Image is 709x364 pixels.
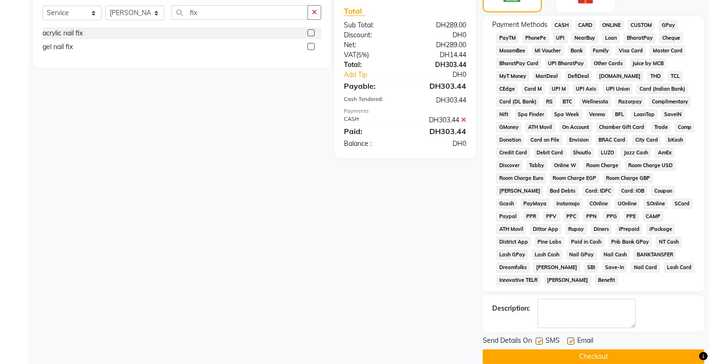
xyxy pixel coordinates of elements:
[624,33,656,43] span: BharatPay
[664,262,694,273] span: Lash Card
[496,275,540,286] span: Innovative TELR
[649,96,691,107] span: Complimentary
[405,139,474,149] div: DH0
[337,126,405,137] div: Paid:
[675,122,694,133] span: Comp
[568,45,586,56] span: Bank
[621,147,651,158] span: Jazz Cash
[526,160,547,171] span: Tabby
[483,349,704,364] button: Checkout
[546,336,560,347] span: SMS
[643,211,664,222] span: CAMP
[337,30,405,40] div: Discount:
[631,262,660,273] span: Nail Card
[551,20,572,31] span: CASH
[171,5,308,20] input: Search or Scan
[630,58,667,69] span: Juice by MCB
[573,84,599,94] span: UPI Axis
[492,20,547,30] span: Payment Methods
[649,45,685,56] span: Master Card
[405,20,474,30] div: DH289.00
[551,109,582,120] span: Spa Week
[521,198,550,209] span: PayMaya
[515,109,547,120] span: Spa Finder
[560,96,575,107] span: BTC
[655,147,675,158] span: AmEx
[549,84,569,94] span: UPI M
[496,135,524,145] span: Donation
[661,109,685,120] span: SaveIN
[583,160,622,171] span: Room Charge
[337,60,405,70] div: Total:
[496,249,528,260] span: Lash GPay
[625,160,675,171] span: Room Charge USD
[672,198,693,209] span: SCard
[43,42,73,52] div: gel nail fix
[533,262,581,273] span: [PERSON_NAME]
[646,224,675,235] span: iPackage
[496,198,517,209] span: Gcash
[591,58,626,69] span: Other Cards
[566,135,592,145] span: Envision
[405,50,474,60] div: DH14.44
[358,51,367,59] span: 5%
[337,115,405,125] div: CASH
[496,96,539,107] span: Card (DL Bank)
[532,249,563,260] span: Lash Cash
[483,336,532,347] span: Send Details On
[550,173,599,184] span: Room Charge EGP
[534,147,566,158] span: Debit Card
[535,237,564,247] span: Pine Labs
[565,71,592,82] span: DefiDeal
[43,28,83,38] div: acrylic nail fix
[553,33,568,43] span: UPI
[405,80,474,92] div: DH303.44
[633,249,676,260] span: BANKTANSFER
[568,237,605,247] span: Paid in Cash
[636,84,688,94] span: Card (Indian Bank)
[337,139,405,149] div: Balance :
[496,147,530,158] span: Credit Card
[496,211,520,222] span: Paypal
[651,122,671,133] span: Trade
[603,211,620,222] span: PPG
[603,173,653,184] span: Room Charge GBP
[496,84,518,94] span: CEdge
[583,211,599,222] span: PPN
[586,109,608,120] span: Venmo
[496,109,511,120] span: Nift
[659,33,683,43] span: Cheque
[344,107,466,115] div: Payments
[496,160,522,171] span: Discover
[496,33,519,43] span: PayTM
[665,135,686,145] span: bKash
[596,71,644,82] span: [DOMAIN_NAME]
[596,135,629,145] span: BRAC Card
[577,336,593,347] span: Email
[599,20,624,31] span: ONLINE
[590,45,612,56] span: Family
[337,50,405,60] div: ( )
[547,186,579,196] span: Bad Debts
[496,71,529,82] span: MyT Money
[564,211,580,222] span: PPC
[667,71,683,82] span: TCL
[492,304,530,313] div: Description:
[405,95,474,105] div: DH303.44
[582,186,615,196] span: Card: IDFC
[405,30,474,40] div: DH0
[405,60,474,70] div: DH303.44
[545,58,587,69] span: UPI BharatPay
[601,249,630,260] span: Nail Cash
[656,237,682,247] span: NT Cash
[632,135,661,145] span: City Card
[344,51,356,59] span: VAT
[417,70,474,80] div: DH0
[496,186,543,196] span: [PERSON_NAME]
[533,71,561,82] span: MariDeal
[572,33,598,43] span: NearBuy
[624,211,639,222] span: PPE
[405,115,474,125] div: DH303.44
[612,109,627,120] span: BFL
[521,84,545,94] span: Card M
